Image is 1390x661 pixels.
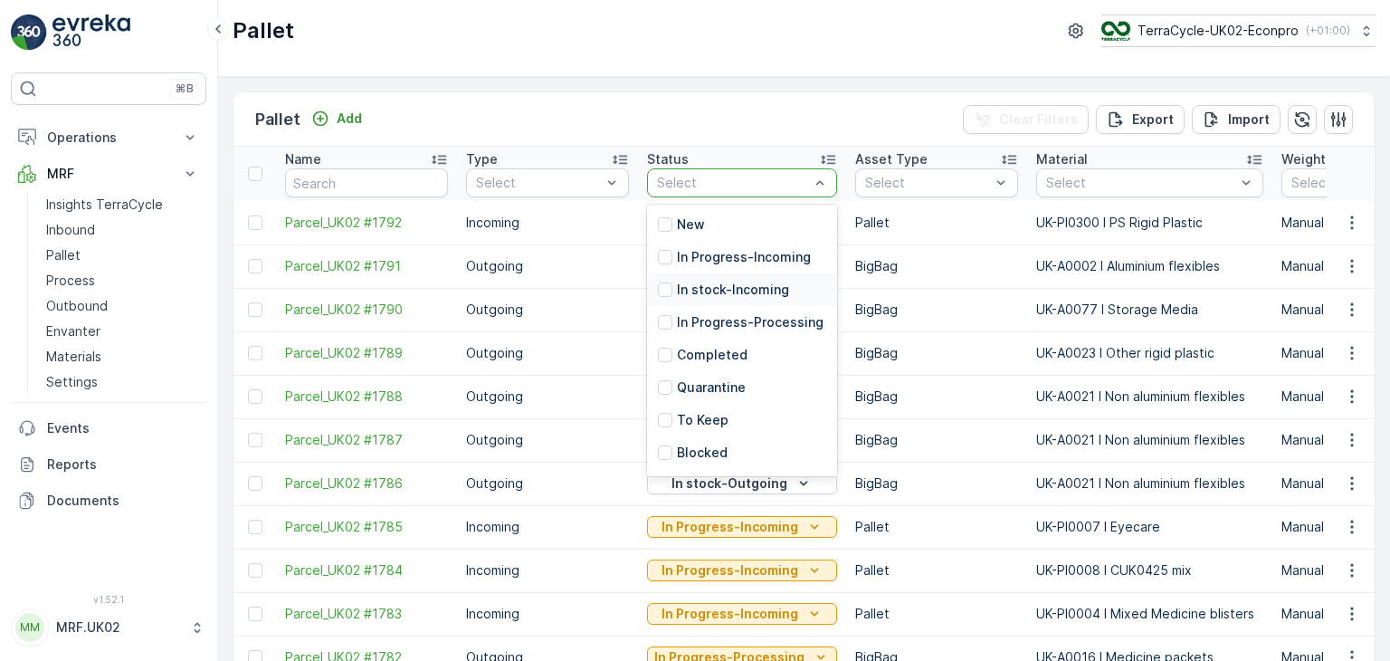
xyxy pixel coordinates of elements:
p: New [677,216,705,234]
a: Insights TerraCycle [39,192,206,217]
p: BigBag [855,431,1018,449]
p: Blocked [677,444,728,462]
img: terracycle_logo_wKaHoWT.png [1101,21,1130,41]
a: Inbound [39,217,206,243]
a: Parcel_UK02 #1783 [285,605,448,623]
p: Envanter [46,322,100,340]
a: Parcel_UK02 #1786 [285,474,448,493]
a: Envanter [39,319,206,344]
p: Pallet [855,561,1018,580]
button: TerraCycle-UK02-Econpro(+01:00) [1101,14,1376,47]
p: Quarantine [677,378,746,397]
p: ⌘B [176,81,194,96]
p: Outgoing [466,388,629,406]
p: Incoming [466,605,629,623]
p: Name [285,150,321,168]
p: Status [647,150,689,168]
p: UK-PI0007 I Eyecare [1036,518,1263,536]
p: UK-PI0300 I PS Rigid Plastic [1036,214,1263,232]
p: In Progress-Processing [677,313,824,331]
p: In Progress-Incoming [662,518,798,536]
a: Documents [11,483,206,519]
a: Materials [39,344,206,369]
p: Reports [47,455,199,474]
p: Incoming [466,518,629,536]
p: TerraCycle-UK02-Econpro [1138,22,1299,40]
p: In stock-Incoming [677,281,789,299]
p: Export [1132,110,1174,129]
p: BigBag [855,388,1018,406]
p: Pallet [855,214,1018,232]
p: Outgoing [466,344,629,362]
p: Select [1046,174,1235,192]
span: Parcel_UK02 #1785 [285,518,448,536]
p: Completed [677,346,747,364]
button: In stock-Outgoing [647,473,837,494]
button: Operations [11,120,206,156]
p: In Progress-Incoming [677,248,811,266]
a: Parcel_UK02 #1787 [285,431,448,449]
p: UK-A0023 I Other rigid plastic [1036,344,1263,362]
p: Asset Type [855,150,928,168]
a: Parcel_UK02 #1788 [285,388,448,406]
a: Events [11,410,206,446]
input: Search [285,168,448,197]
p: Operations [47,129,170,147]
p: UK-A0021 I Non aluminium flexibles [1036,474,1263,493]
a: Parcel_UK02 #1792 [285,214,448,232]
div: Toggle Row Selected [248,607,262,621]
p: Materials [46,348,101,366]
div: MM [15,613,44,642]
div: Toggle Row Selected [248,302,262,317]
p: Select [865,174,990,192]
p: UK-A0002 I Aluminium flexibles [1036,257,1263,275]
a: Process [39,268,206,293]
button: In Progress-Incoming [647,516,837,538]
p: Pallet [855,605,1018,623]
div: Toggle Row Selected [248,389,262,404]
p: MRF.UK02 [56,618,181,637]
p: BigBag [855,257,1018,275]
p: Material [1036,150,1088,168]
p: In stock-Outgoing [671,474,787,493]
p: ( +01:00 ) [1306,24,1350,38]
img: logo [11,14,47,51]
div: Toggle Row Selected [248,520,262,534]
p: Incoming [466,561,629,580]
button: MMMRF.UK02 [11,608,206,647]
p: Inbound [46,221,95,239]
div: Toggle Row Selected [248,259,262,273]
button: Clear Filters [963,105,1089,134]
p: Settings [46,373,98,391]
p: Weight Source [1281,150,1374,168]
p: Pallet [46,246,81,264]
a: Settings [39,369,206,395]
p: Outbound [46,297,108,315]
a: Parcel_UK02 #1791 [285,257,448,275]
p: Insights TerraCycle [46,196,163,214]
div: Toggle Row Selected [248,346,262,360]
button: MRF [11,156,206,192]
p: Outgoing [466,301,629,319]
p: BigBag [855,474,1018,493]
button: In Progress-Incoming [647,603,837,625]
p: Type [466,150,498,168]
a: Parcel_UK02 #1789 [285,344,448,362]
button: Export [1096,105,1185,134]
div: Toggle Row Selected [248,216,262,230]
div: Toggle Row Selected [248,563,262,578]
img: logo_light-DOdMpM7g.png [52,14,130,51]
p: Pallet [255,107,300,132]
p: UK-A0021 I Non aluminium flexibles [1036,431,1263,449]
p: Outgoing [466,431,629,449]
p: To Keep [677,411,728,429]
a: Parcel_UK02 #1790 [285,301,448,319]
p: Clear Filters [999,110,1078,129]
p: In Progress-Incoming [662,561,798,580]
